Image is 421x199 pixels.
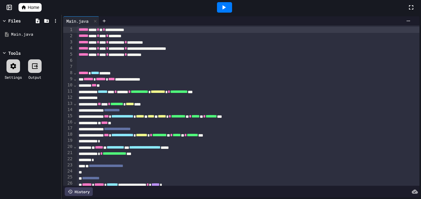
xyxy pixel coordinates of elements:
[63,88,73,94] div: 11
[5,74,22,80] div: Settings
[63,82,73,88] div: 10
[65,187,93,196] div: History
[18,3,42,12] a: Home
[28,4,39,10] span: Home
[63,64,73,70] div: 7
[63,174,73,180] div: 25
[63,27,73,33] div: 1
[28,74,41,80] div: Output
[63,137,73,144] div: 19
[63,58,73,64] div: 6
[63,113,73,119] div: 15
[63,156,73,162] div: 22
[73,144,76,149] span: Fold line
[63,180,73,186] div: 26
[73,101,76,106] span: Fold line
[8,18,21,24] div: Files
[63,51,73,58] div: 5
[8,50,21,56] div: Tools
[370,148,415,174] iframe: chat widget
[63,131,73,137] div: 18
[63,162,73,168] div: 23
[63,125,73,131] div: 17
[73,70,76,75] span: Fold line
[73,76,76,81] span: Fold line
[63,39,73,45] div: 3
[63,18,92,24] div: Main.java
[73,119,76,124] span: Fold line
[63,94,73,101] div: 12
[63,119,73,125] div: 16
[63,144,73,150] div: 20
[73,82,76,87] span: Fold line
[63,70,73,76] div: 8
[63,16,99,26] div: Main.java
[63,168,73,174] div: 24
[395,174,415,193] iframe: chat widget
[63,150,73,156] div: 21
[63,101,73,107] div: 13
[63,45,73,51] div: 4
[63,76,73,82] div: 9
[63,107,73,113] div: 14
[11,31,59,38] div: Main.java
[63,33,73,39] div: 2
